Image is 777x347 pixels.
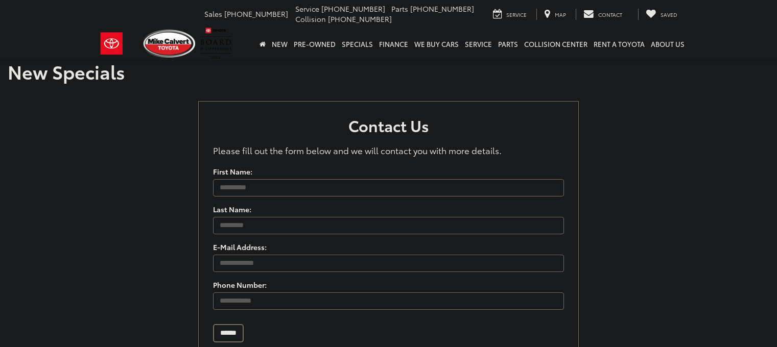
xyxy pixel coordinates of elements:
img: Mike Calvert Toyota [142,30,196,58]
label: E-Mail Address: [213,242,267,252]
label: Last Name: [213,204,251,214]
a: Pre-Owned [291,28,339,60]
a: Collision Center [521,28,591,60]
a: Contact [576,9,630,20]
span: Map [555,11,566,18]
span: Parts [391,4,408,14]
a: Rent a Toyota [591,28,648,60]
a: Service [485,9,534,20]
a: About Us [648,28,688,60]
span: Service [506,11,527,18]
a: WE BUY CARS [411,28,462,60]
a: Service [462,28,495,60]
span: Sales [204,9,222,19]
span: [PHONE_NUMBER] [410,4,474,14]
label: Phone Number: [213,280,267,290]
a: New [269,28,291,60]
span: [PHONE_NUMBER] [224,9,288,19]
a: Finance [376,28,411,60]
p: Please fill out the form below and we will contact you with more details. [213,144,564,156]
a: Parts [495,28,521,60]
h2: Contact Us [213,117,564,139]
span: Service [295,4,319,14]
a: Specials [339,28,376,60]
a: My Saved Vehicles [638,9,685,20]
span: Contact [598,11,622,18]
span: [PHONE_NUMBER] [328,14,392,24]
label: First Name: [213,166,252,177]
img: Toyota [92,27,131,60]
span: Saved [661,11,677,18]
a: Home [256,28,269,60]
span: [PHONE_NUMBER] [321,4,385,14]
span: Collision [295,14,326,24]
h1: New Specials [8,61,769,82]
a: Map [536,9,574,20]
